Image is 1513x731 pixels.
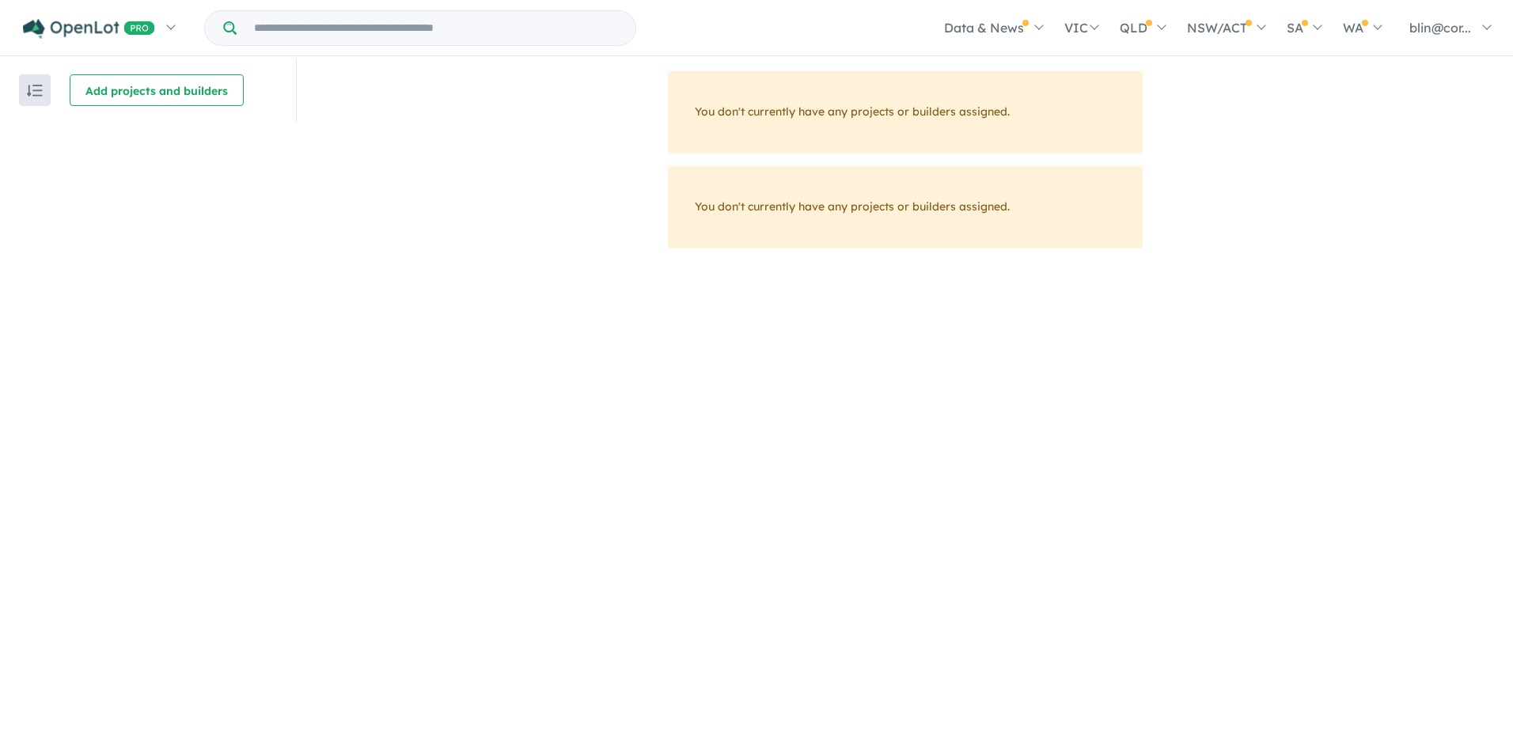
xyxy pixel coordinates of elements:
span: blin@cor... [1409,20,1471,36]
img: sort.svg [27,85,43,97]
div: You don't currently have any projects or builders assigned. [668,166,1143,248]
img: Openlot PRO Logo White [23,19,155,39]
button: Add projects and builders [70,74,244,106]
div: You don't currently have any projects or builders assigned. [668,71,1143,153]
input: Try estate name, suburb, builder or developer [240,11,632,45]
